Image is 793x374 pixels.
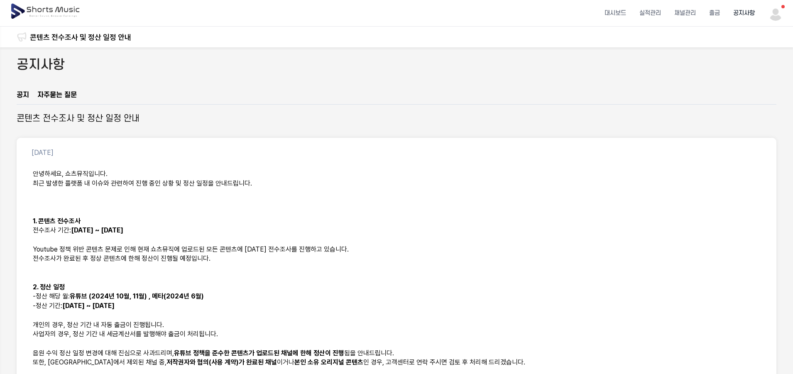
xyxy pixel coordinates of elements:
[30,32,131,43] a: 콘텐츠 전수조사 및 정산 일정 안내
[33,245,760,254] p: Youtube 정책 위반 콘텐츠 문제로 인해 현재 쇼츠뮤직에 업로드된 모든 콘텐츠에 [DATE] 전수조사를 진행하고 있습니다.
[71,226,123,234] strong: [DATE] ~ [DATE]
[727,2,761,24] a: 공지사항
[17,32,27,42] img: 알림 아이콘
[17,56,65,74] h2: 공지사항
[668,2,702,24] a: 채널관리
[174,349,344,357] strong: 유튜브 정책을 준수한 콘텐츠가 업로드된 채널에 한해 정산이 진행
[33,283,65,291] strong: 2. 정산 일정
[702,2,727,24] a: 출금
[33,320,760,330] p: 개인의 경우, 정산 기간 내 자동 출금이 진행됩니다.
[33,179,760,188] p: 최근 발생한 플랫폼 내 이슈와 관련하여 진행 중인 상황 및 정산 일정을 안내드립니다.
[17,113,140,125] h2: 콘텐츠 전수조사 및 정산 일정 안내
[70,292,204,300] strong: 유튜브 (2024년 10월, 11월) , 메타(2024년 6월)
[33,292,760,301] p: -정산 해당 월:
[37,90,77,104] a: 자주묻는 질문
[598,2,633,24] a: 대시보드
[633,2,668,24] a: 실적관리
[768,6,783,21] img: 사용자 이미지
[33,358,760,367] p: 또한, [GEOGRAPHIC_DATA]에서 제외된 채널 중, 이거나 인 경우, 고객센터로 연락 주시면 검토 후 처리해 드리겠습니다.
[62,302,115,310] strong: [DATE] ~ [DATE]
[33,254,760,264] p: 전수조사가 완료된 후 정상 콘텐츠에 한해 정산이 진행될 예정입니다.
[33,349,760,358] p: 음원 수익 정산 일정 변경에 대해 진심으로 사과드리며, 됨을 안내드립니다.
[33,301,760,311] p: -정산 기간:
[17,90,29,104] a: 공지
[166,358,277,366] strong: 저작권자와 협의(사용 계약)가 완료된 채널
[33,226,760,235] p: 전수조사 기간:
[33,169,760,179] p: 안녕하세요, 쇼츠뮤직입니다.
[32,148,54,158] p: [DATE]
[294,358,363,366] strong: 본인 소유 오리지널 콘텐츠
[33,217,81,225] strong: 1. 콘텐츠 전수조사
[33,330,760,339] p: 사업자의 경우, 정산 기간 내 세금계산서를 발행해야 출금이 처리됩니다.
